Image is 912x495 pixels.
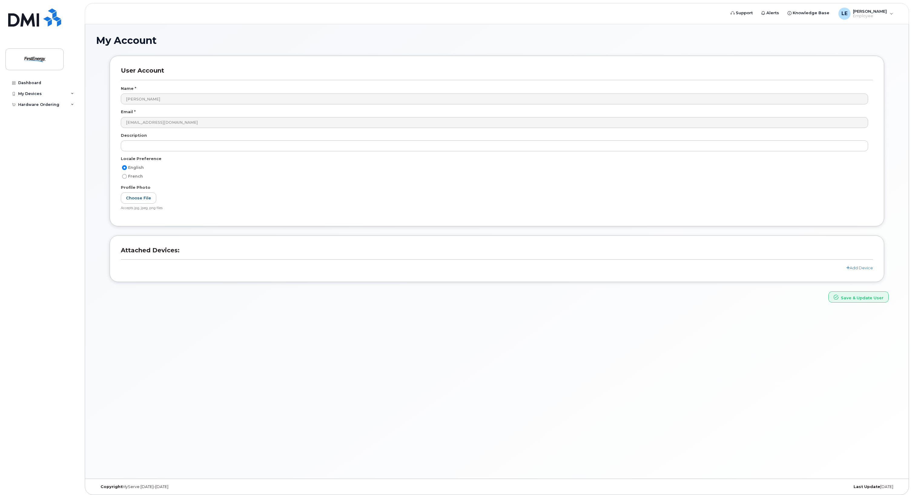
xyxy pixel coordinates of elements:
input: English [122,165,127,170]
label: Name * [121,86,136,91]
div: Accepts jpg, jpeg, png files [121,206,868,211]
span: English [128,165,144,170]
label: Description [121,133,147,138]
div: MyServe [DATE]–[DATE] [96,484,363,489]
h3: Attached Devices: [121,247,873,260]
div: [DATE] [630,484,898,489]
strong: Copyright [101,484,122,489]
label: Choose File [121,192,156,204]
button: Save & Update User [828,291,889,303]
label: Locale Preference [121,156,161,162]
strong: Last Update [854,484,880,489]
h3: User Account [121,67,873,80]
span: French [128,174,143,179]
h1: My Account [96,35,898,46]
input: French [122,174,127,179]
label: Profile Photo [121,185,150,190]
label: Email * [121,109,136,115]
a: Add Device [846,265,873,270]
